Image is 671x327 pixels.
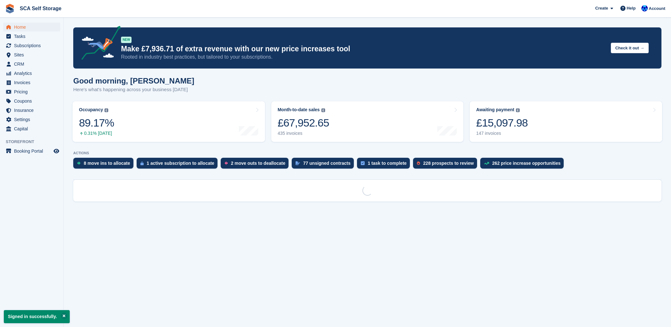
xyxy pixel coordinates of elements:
a: 8 move ins to allocate [73,158,137,172]
a: 262 price increase opportunities [480,158,567,172]
a: 228 prospects to review [413,158,480,172]
div: Occupancy [79,107,103,113]
a: menu [3,87,60,96]
img: icon-info-grey-7440780725fd019a000dd9b08b2336e03edf1995a4989e88bcd33f0948082b44.svg [516,108,520,112]
p: ACTIONS [73,151,661,155]
img: move_outs_to_deallocate_icon-f764333ba52eb49d3ac5e1228854f67142a1ed5810a6f6cc68b1a99e826820c5.svg [225,161,228,165]
div: 2 move outs to deallocate [231,161,285,166]
img: task-75834270c22a3079a89374b754ae025e5fb1db73e45f91037f5363f120a921f8.svg [361,161,365,165]
p: Make £7,936.71 of extra revenue with our new price increases tool [121,44,606,54]
span: Analytics [14,69,52,78]
div: £15,097.98 [476,116,528,129]
a: Occupancy 89.17% 0.31% [DATE] [73,101,265,142]
a: 77 unsigned contracts [292,158,357,172]
span: Pricing [14,87,52,96]
a: menu [3,115,60,124]
div: 1 active subscription to allocate [147,161,214,166]
a: menu [3,60,60,69]
span: Storefront [6,139,63,145]
a: 1 active subscription to allocate [137,158,221,172]
span: Home [14,23,52,32]
a: Month-to-date sales £67,952.65 435 invoices [271,101,464,142]
a: menu [3,78,60,87]
img: icon-info-grey-7440780725fd019a000dd9b08b2336e03edf1995a4989e88bcd33f0948082b44.svg [321,108,325,112]
div: 147 invoices [476,131,528,136]
img: price_increase_opportunities-93ffe204e8149a01c8c9dc8f82e8f89637d9d84a8eef4429ea346261dce0b2c0.svg [484,162,489,165]
a: menu [3,23,60,32]
div: 77 unsigned contracts [303,161,351,166]
span: CRM [14,60,52,69]
a: menu [3,147,60,156]
span: Sites [14,50,52,59]
div: Awaiting payment [476,107,514,113]
img: stora-icon-8386f47178a22dfd0bd8f6a31ec36ba5ce8667c1dd55bd0f319d3a0aa187defe.svg [5,4,15,13]
p: Here's what's happening across your business [DATE] [73,86,194,93]
img: prospect-51fa495bee0391a8d652442698ab0144808aea92771e9ea1ae160a38d050c398.svg [417,161,420,165]
span: Settings [14,115,52,124]
h1: Good morning, [PERSON_NAME] [73,76,194,85]
img: contract_signature_icon-13c848040528278c33f63329250d36e43548de30e8caae1d1a13099fd9432cc5.svg [296,161,300,165]
div: NEW [121,37,132,43]
a: 2 move outs to deallocate [221,158,292,172]
div: 435 invoices [278,131,329,136]
img: price-adjustments-announcement-icon-8257ccfd72463d97f412b2fc003d46551f7dbcb40ab6d574587a9cd5c0d94... [76,26,121,62]
a: menu [3,32,60,41]
span: Capital [14,124,52,133]
span: Subscriptions [14,41,52,50]
span: Tasks [14,32,52,41]
a: Awaiting payment £15,097.98 147 invoices [470,101,662,142]
div: 1 task to complete [368,161,407,166]
span: Booking Portal [14,147,52,156]
a: menu [3,106,60,115]
img: move_ins_to_allocate_icon-fdf77a2bb77ea45bf5b3d319d69a93e2d87916cf1d5bf7949dd705db3b84f3ca.svg [77,161,81,165]
span: Coupons [14,97,52,105]
div: 262 price increase opportunities [492,161,561,166]
div: Month-to-date sales [278,107,320,113]
a: menu [3,69,60,78]
p: Rooted in industry best practices, but tailored to your subscriptions. [121,54,606,61]
a: SCA Self Storage [17,3,64,14]
a: 1 task to complete [357,158,413,172]
div: 228 prospects to review [423,161,474,166]
span: Account [649,5,665,12]
a: menu [3,50,60,59]
div: 8 move ins to allocate [84,161,130,166]
span: Invoices [14,78,52,87]
a: menu [3,41,60,50]
a: Preview store [53,147,60,155]
img: Kelly Neesham [641,5,648,11]
a: menu [3,124,60,133]
span: Create [595,5,608,11]
a: menu [3,97,60,105]
button: Check it out → [611,43,649,53]
p: Signed in successfully. [4,310,70,323]
div: £67,952.65 [278,116,329,129]
img: active_subscription_to_allocate_icon-d502201f5373d7db506a760aba3b589e785aa758c864c3986d89f69b8ff3... [140,161,144,165]
div: 0.31% [DATE] [79,131,114,136]
div: 89.17% [79,116,114,129]
span: Help [627,5,636,11]
img: icon-info-grey-7440780725fd019a000dd9b08b2336e03edf1995a4989e88bcd33f0948082b44.svg [104,108,108,112]
span: Insurance [14,106,52,115]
